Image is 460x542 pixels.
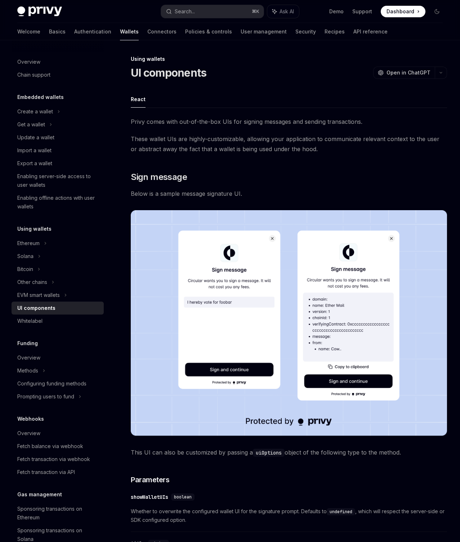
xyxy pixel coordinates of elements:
a: Connectors [147,23,177,40]
div: Bitcoin [17,265,33,274]
a: API reference [353,23,388,40]
button: React [131,91,146,108]
h5: Webhooks [17,415,44,423]
div: Prompting users to fund [17,392,74,401]
a: Recipes [325,23,345,40]
a: Chain support [12,68,104,81]
img: dark logo [17,6,62,17]
h5: Using wallets [17,225,52,233]
div: Enabling server-side access to user wallets [17,172,99,189]
a: Basics [49,23,66,40]
div: Solana [17,252,34,261]
div: Fetch transaction via webhook [17,455,90,464]
div: Chain support [17,71,50,79]
a: Enabling offline actions with user wallets [12,191,104,213]
img: images/Sign.png [131,210,447,436]
a: Overview [12,351,104,364]
div: Import a wallet [17,146,52,155]
h5: Funding [17,339,38,348]
span: Ask AI [280,8,294,15]
a: Fetch transaction via webhook [12,453,104,466]
div: Overview [17,429,40,438]
h5: Embedded wallets [17,93,64,101]
a: Fetch balance via webhook [12,440,104,453]
a: Update a wallet [12,131,104,144]
button: Open in ChatGPT [373,67,435,79]
div: Ethereum [17,239,40,248]
h5: Gas management [17,490,62,499]
div: Search... [175,7,195,16]
div: Enabling offline actions with user wallets [17,194,99,211]
a: Whitelabel [12,315,104,328]
a: Wallets [120,23,139,40]
span: Below is a sample message signature UI. [131,189,447,199]
code: uiOptions [253,449,285,457]
a: Dashboard [381,6,425,17]
a: Sponsoring transactions on Ethereum [12,502,104,524]
span: Parameters [131,475,169,485]
a: Enabling server-side access to user wallets [12,170,104,191]
span: ⌘ K [252,9,259,14]
a: Policies & controls [185,23,232,40]
a: User management [241,23,287,40]
div: Whitelabel [17,317,43,325]
a: Demo [329,8,344,15]
a: UI components [12,302,104,315]
div: showWalletUIs [131,493,168,501]
span: Dashboard [387,8,414,15]
span: Privy comes with out-of-the-box UIs for signing messages and sending transactions. [131,117,447,127]
h1: UI components [131,66,206,79]
a: Overview [12,427,104,440]
div: UI components [17,304,55,312]
div: Methods [17,366,38,375]
span: Open in ChatGPT [387,69,430,76]
div: Sponsoring transactions on Ethereum [17,505,99,522]
a: Security [295,23,316,40]
span: This UI can also be customized by passing a object of the following type to the method. [131,447,447,457]
div: Overview [17,353,40,362]
code: undefined [327,508,355,515]
a: Welcome [17,23,40,40]
div: Other chains [17,278,47,286]
div: Get a wallet [17,120,45,129]
div: Fetch balance via webhook [17,442,83,451]
div: Export a wallet [17,159,52,168]
button: Toggle dark mode [431,6,443,17]
div: Fetch transaction via API [17,468,75,476]
button: Ask AI [267,5,299,18]
a: Import a wallet [12,144,104,157]
span: boolean [174,494,192,500]
a: Overview [12,55,104,68]
span: Sign message [131,171,187,183]
a: Fetch transaction via API [12,466,104,479]
span: These wallet UIs are highly-customizable, allowing your application to communicate relevant conte... [131,134,447,154]
div: Update a wallet [17,133,54,142]
div: Overview [17,58,40,66]
a: Export a wallet [12,157,104,170]
span: Whether to overwrite the configured wallet UI for the signature prompt. Defaults to , which will ... [131,507,447,524]
button: Search...⌘K [161,5,264,18]
div: EVM smart wallets [17,291,60,299]
a: Authentication [74,23,111,40]
a: Support [352,8,372,15]
div: Using wallets [131,55,447,63]
div: Configuring funding methods [17,379,86,388]
a: Configuring funding methods [12,377,104,390]
div: Create a wallet [17,107,53,116]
